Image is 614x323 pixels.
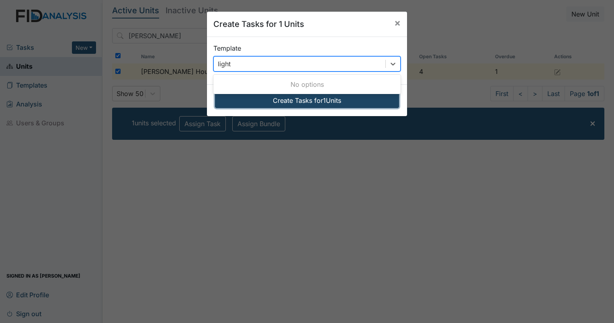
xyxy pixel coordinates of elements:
[213,18,304,30] h5: Create Tasks for 1 Units
[213,76,401,92] div: No options
[388,12,407,34] button: Close
[213,43,241,53] label: Template
[215,93,399,108] button: Create Tasks for1Units
[394,17,401,29] span: ×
